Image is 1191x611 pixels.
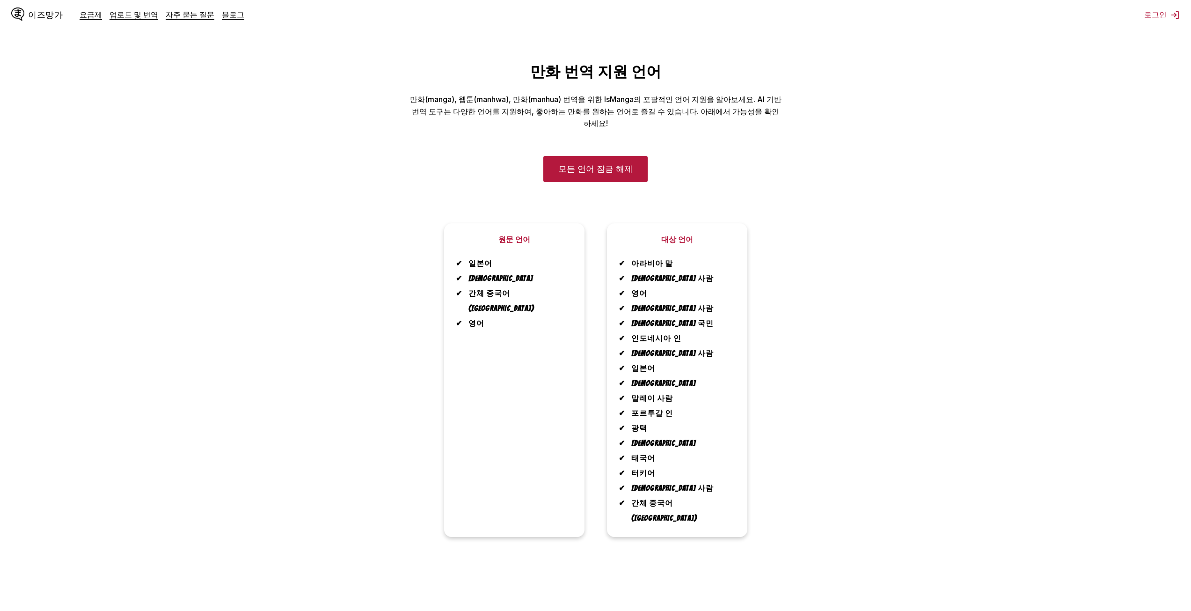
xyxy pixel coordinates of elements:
font: [DEMOGRAPHIC_DATA] [468,274,533,282]
font: 영어 [631,289,647,297]
font: 영어 [468,319,484,327]
h1: 만화 번역 지원 언어 [7,62,1184,82]
a: 모든 언어 잠금 해제 [543,156,648,182]
font: 터키어 [631,469,656,477]
font: [DEMOGRAPHIC_DATA] 국민 [631,319,714,327]
font: [DEMOGRAPHIC_DATA] 사람 [631,274,714,282]
font: [DEMOGRAPHIC_DATA] 사람 [631,304,714,312]
font: [DEMOGRAPHIC_DATA] [631,379,696,387]
p: 만화(manga), 웹툰(manhwa), 만화(manhua) 번역을 위한 IsManga의 포괄적인 언어 지원을 알아보세요. AI 기반 번역 도구는 다양한 언어를 지원하여, 좋... [409,94,783,130]
button: 로그인 [1144,10,1180,20]
font: 간체 중국어([GEOGRAPHIC_DATA]) [631,499,697,522]
font: 태국어 [631,454,656,462]
a: 블로그 [222,10,244,19]
font: [DEMOGRAPHIC_DATA] 사람 [631,349,714,357]
font: 광택 [631,424,647,432]
font: [DEMOGRAPHIC_DATA] 사람 [631,484,714,492]
font: 포르투갈 인 [631,409,673,417]
font: 말레이 사람 [631,394,673,402]
a: IsManga 로고이즈망가 [11,7,80,22]
font: 일본어 [631,364,656,372]
img: IsManga 로고 [11,7,24,21]
font: 이즈망가 [28,10,63,19]
font: [DEMOGRAPHIC_DATA] [631,439,696,447]
img: 로그아웃 [1170,10,1180,20]
h2: 대상 언어 [661,235,693,245]
font: 일본어 [468,259,493,267]
font: 간체 중국어([GEOGRAPHIC_DATA]) [468,289,534,312]
a: 요금제 [80,10,102,19]
a: 자주 묻는 질문 [166,10,214,19]
a: 업로드 및 번역 [110,10,158,19]
font: 아라비아 말 [631,259,673,267]
h2: 원문 언어 [498,235,530,245]
font: 인도네시아 인 [631,334,681,342]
